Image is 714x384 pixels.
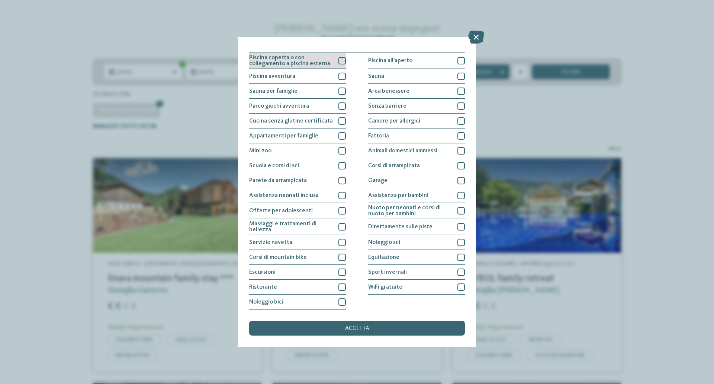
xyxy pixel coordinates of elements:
span: Animali domestici ammessi [368,148,437,154]
span: Senza barriere [368,103,406,109]
span: Corsi di arrampicata [368,163,420,169]
span: Assistenza neonati inclusa [249,193,319,199]
span: Sport invernali [368,269,407,275]
span: Direttamente sulle piste [368,224,432,230]
span: Sauna [368,73,384,79]
span: Noleggio bici [249,299,283,305]
span: Appartamenti per famiglie [249,133,318,139]
span: Assistenza per bambini [368,193,428,199]
span: Garage [368,178,387,184]
span: Scuola e corsi di sci [249,163,299,169]
span: Fattoria [368,133,389,139]
span: Piscina all'aperto [368,58,412,64]
span: Corsi di mountain bike [249,254,307,260]
span: Area benessere [368,88,409,94]
span: Camere per allergici [368,118,420,124]
span: Mini zoo [249,148,271,154]
span: Cucina senza glutine certificata [249,118,333,124]
span: accetta [345,326,369,331]
span: Piscina coperta o con collegamento a piscina esterna [249,55,333,67]
span: WiFi gratuito [368,284,402,290]
span: Noleggio sci [368,239,400,245]
span: Massaggi e trattamenti di bellezza [249,221,333,233]
span: Parete da arrampicata [249,178,307,184]
span: Servizio navetta [249,239,292,245]
span: Equitazione [368,254,399,260]
span: Piscina avventura [249,73,295,79]
span: Offerte per adolescenti [249,208,313,214]
span: Parco giochi avventura [249,103,309,109]
span: Escursioni [249,269,276,275]
span: Nuoto per neonati e corsi di nuoto per bambini [368,205,452,217]
span: Sauna per famiglie [249,88,297,94]
span: Ristorante [249,284,277,290]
